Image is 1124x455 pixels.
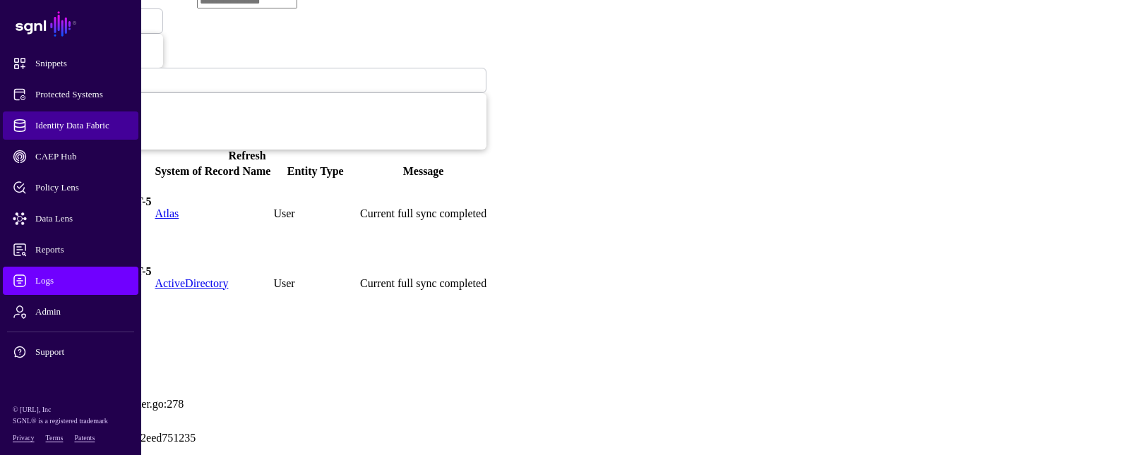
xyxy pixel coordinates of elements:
a: Patents [74,434,95,442]
a: Protected Systems [3,80,138,109]
span: Protected Systems [13,87,151,102]
a: Terms [46,434,64,442]
span: Admin [13,305,151,319]
a: Refresh [229,150,266,162]
a: Policy Lens [3,174,138,202]
span: Logs [13,274,151,288]
span: Reports [13,243,151,257]
p: © [URL], Inc [13,404,128,415]
a: Snippets [3,49,138,78]
span: CAEP Hub [13,150,151,164]
a: SGNL [8,8,133,40]
td: Current full sync completed [359,180,487,248]
a: Atlas [155,207,179,219]
th: Message [359,164,487,178]
span: Data Lens [13,212,151,226]
a: Logs [3,267,138,295]
h5: Log Details [8,341,486,358]
td: Current full sync completed [359,249,487,317]
td: User [273,249,358,317]
a: Privacy [13,434,35,442]
th: System of Record Name [154,164,271,178]
th: Entity Type [273,164,358,178]
td: User [273,180,358,248]
div: workers/ingestion_task_worker.go:278 [8,396,486,413]
span: Support [13,345,151,359]
span: Policy Lens [13,181,151,195]
span: Snippets [13,56,151,71]
a: Data Lens [3,205,138,233]
a: Admin [3,298,138,326]
a: CAEP Hub [3,142,138,171]
a: Identity Data Fabric [3,111,138,140]
span: Identity Data Fabric [13,119,151,133]
a: Reports [3,236,138,264]
div: 2847ce40-ff0b-4e42-b934-cb2eed751235 [8,430,486,447]
a: ActiveDirectory [155,277,228,289]
p: SGNL® is a registered trademark [13,415,128,427]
